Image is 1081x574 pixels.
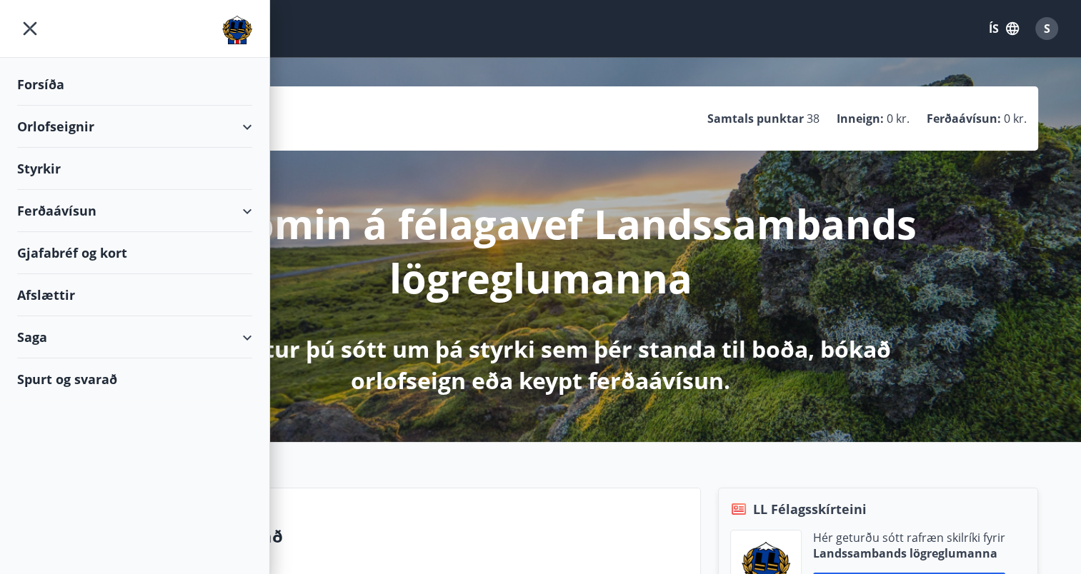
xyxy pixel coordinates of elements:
div: Spurt og svarað [17,358,252,400]
div: Afslættir [17,274,252,316]
span: LL Félagsskírteini [753,500,867,518]
p: Inneign : [837,111,884,126]
img: union_logo [222,16,252,44]
div: Saga [17,316,252,358]
span: S [1044,21,1050,36]
button: S [1030,11,1064,46]
div: Forsíða [17,64,252,106]
p: Ferðaávísun : [927,111,1001,126]
p: Samtals punktar [707,111,804,126]
p: Hér geturðu sótt rafræn skilríki fyrir [813,530,1005,545]
span: 0 kr. [1004,111,1027,126]
button: menu [17,16,43,41]
div: Ferðaávísun [17,190,252,232]
div: Styrkir [17,148,252,190]
div: Gjafabréf og kort [17,232,252,274]
div: Orlofseignir [17,106,252,148]
button: ÍS [981,16,1027,41]
p: Landssambands lögreglumanna [813,545,1005,561]
p: Velkomin á félagavef Landssambands lögreglumanna [164,196,918,305]
p: Hér getur þú sótt um þá styrki sem þér standa til boða, bókað orlofseign eða keypt ferðaávísun. [164,333,918,396]
span: 0 kr. [887,111,910,126]
span: 38 [807,111,820,126]
p: Spurt og svarað [149,524,689,548]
